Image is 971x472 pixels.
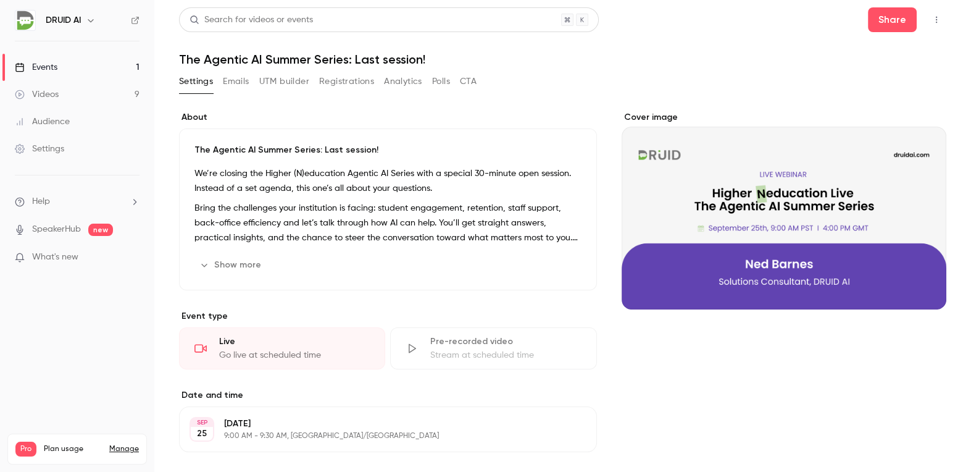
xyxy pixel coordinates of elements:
img: DRUID AI [15,11,35,30]
div: Search for videos or events [190,14,313,27]
button: Share [868,7,917,32]
span: Pro [15,442,36,457]
li: help-dropdown-opener [15,195,140,208]
button: Emails [223,72,249,91]
button: CTA [460,72,477,91]
h1: The Agentic AI Summer Series: Last session! [179,52,946,67]
p: 9:00 AM - 9:30 AM, [GEOGRAPHIC_DATA]/[GEOGRAPHIC_DATA] [224,431,531,441]
p: [DATE] [224,418,531,430]
span: Help [32,195,50,208]
div: SEP [191,418,213,427]
button: Registrations [319,72,374,91]
button: UTM builder [259,72,309,91]
div: Audience [15,116,70,128]
div: LiveGo live at scheduled time [179,327,385,369]
span: new [88,224,113,236]
p: We’re closing the Higher (N)education Agentic AI Series with a special 30-minute open session. In... [194,166,581,196]
section: Cover image [622,111,946,310]
div: Settings [15,143,64,155]
div: Go live at scheduled time [219,349,370,361]
span: What's new [32,251,78,264]
p: 25 [197,428,207,440]
p: The Agentic AI Summer Series: Last session! [194,144,581,156]
button: Show more [194,255,269,275]
label: About [179,111,597,124]
button: Settings [179,72,213,91]
p: Bring the challenges your institution is facing: student engagement, retention, staff support, ba... [194,201,581,245]
a: SpeakerHub [32,223,81,236]
p: Event type [179,310,597,322]
div: Pre-recorded video [430,335,581,348]
div: Stream at scheduled time [430,349,581,361]
div: Videos [15,88,59,101]
label: Cover image [622,111,946,124]
span: Plan usage [44,444,102,454]
label: Date and time [179,389,597,402]
iframe: Noticeable Trigger [125,252,140,263]
div: Live [219,335,370,348]
a: Manage [109,444,139,454]
button: Analytics [384,72,422,91]
button: Polls [432,72,450,91]
h6: DRUID AI [46,14,81,27]
div: Pre-recorded videoStream at scheduled time [390,327,596,369]
div: Events [15,61,57,74]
